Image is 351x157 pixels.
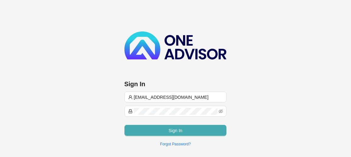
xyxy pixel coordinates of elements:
[128,95,133,99] span: user
[124,31,227,59] img: b89e593ecd872904241dc73b71df2e41-logo-dark.svg
[124,80,227,88] h3: Sign In
[128,109,133,114] span: lock
[134,94,223,101] input: Username
[124,125,227,136] button: Sign In
[169,127,182,134] span: Sign In
[219,109,223,114] span: eye-invisible
[160,142,191,146] a: Forgot Password?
